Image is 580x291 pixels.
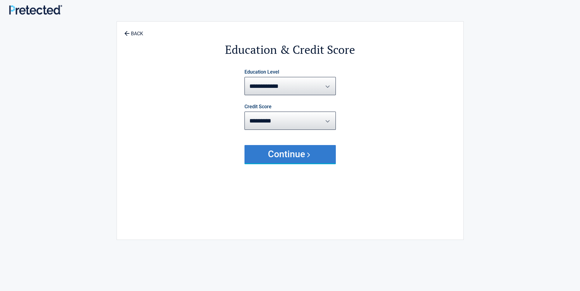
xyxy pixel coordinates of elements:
[244,104,272,109] label: Credit Score
[150,42,430,57] h2: Education & Credit Score
[244,70,279,74] label: Education Level
[123,26,144,36] a: BACK
[244,145,336,163] button: Continue
[9,5,62,15] img: Main Logo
